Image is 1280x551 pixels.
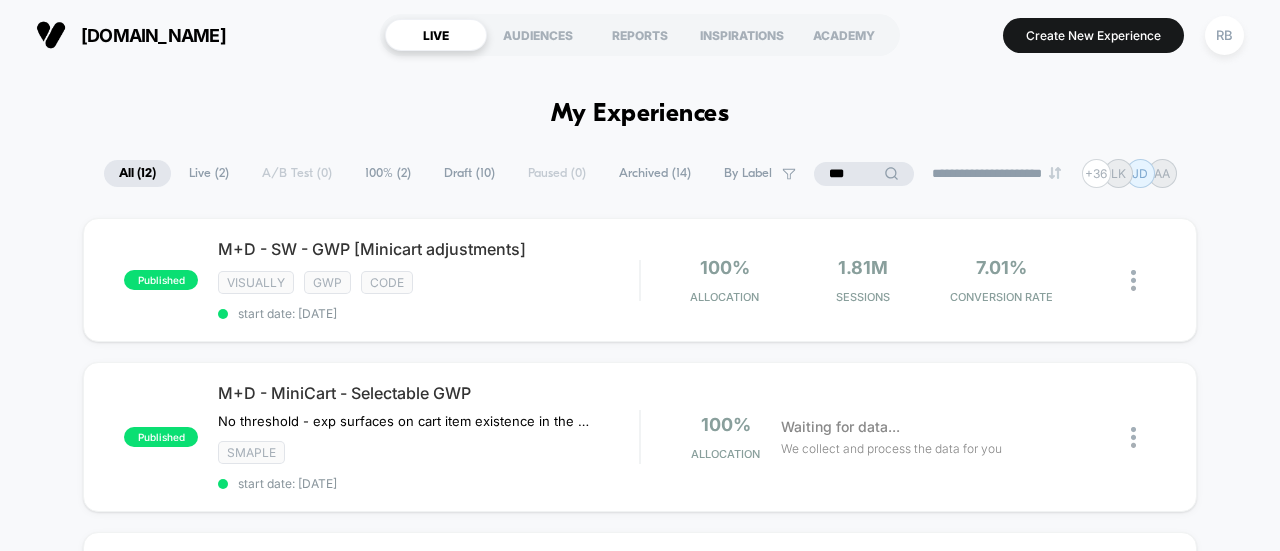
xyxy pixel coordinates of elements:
span: code [361,271,413,294]
div: LIVE [385,19,487,51]
span: M+D - MiniCart - Selectable GWP [218,383,639,403]
span: No threshold - exp surfaces on cart item existence in the cart [218,413,589,429]
p: LK [1111,166,1126,181]
span: We collect and process the data for you [781,439,1002,458]
span: Draft ( 10 ) [429,160,510,187]
span: [DOMAIN_NAME] [81,25,226,46]
span: visually [218,271,294,294]
span: smaple [218,441,285,464]
span: 100% [701,414,751,435]
div: REPORTS [589,19,691,51]
span: Sessions [799,290,927,304]
span: Live ( 2 ) [174,160,244,187]
div: RB [1205,16,1244,55]
img: close [1131,270,1136,291]
span: 7.01% [976,257,1027,278]
span: All ( 12 ) [104,160,171,187]
span: Waiting for data... [781,416,900,438]
div: ACADEMY [793,19,895,51]
h1: My Experiences [551,100,730,129]
div: INSPIRATIONS [691,19,793,51]
span: Allocation [691,447,760,461]
span: 100% ( 2 ) [350,160,426,187]
img: close [1131,427,1136,448]
span: published [124,270,198,290]
span: 100% [700,257,750,278]
span: 1.81M [838,257,888,278]
span: start date: [DATE] [218,306,639,321]
button: [DOMAIN_NAME] [30,19,232,51]
span: gwp [304,271,351,294]
span: By Label [724,166,772,181]
button: RB [1199,15,1250,56]
span: CONVERSION RATE [937,290,1065,304]
img: Visually logo [36,20,66,50]
p: JD [1132,166,1148,181]
span: published [124,427,198,447]
span: M+D - SW - GWP [Minicart adjustments] [218,239,639,259]
p: AA [1154,166,1170,181]
div: + 36 [1082,159,1111,188]
span: start date: [DATE] [218,476,639,491]
button: Create New Experience [1003,18,1184,53]
span: Allocation [690,290,759,304]
span: Archived ( 14 ) [604,160,706,187]
img: end [1049,167,1061,179]
div: AUDIENCES [487,19,589,51]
